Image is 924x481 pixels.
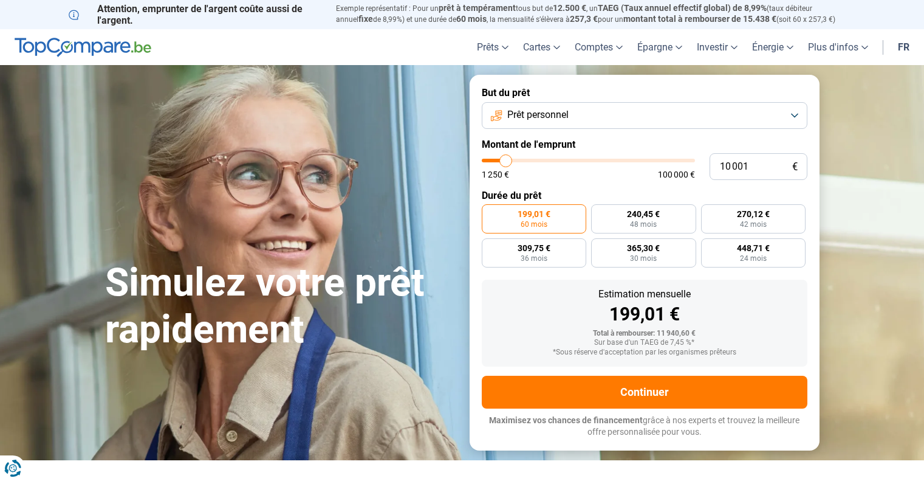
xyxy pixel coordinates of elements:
[491,339,798,347] div: Sur base d'un TAEG de 7,45 %*
[105,260,455,353] h1: Simulez votre prêt rapidement
[740,221,767,228] span: 42 mois
[491,330,798,338] div: Total à rembourser: 11 940,60 €
[570,14,598,24] span: 257,3 €
[630,221,657,228] span: 48 mois
[623,14,776,24] span: montant total à rembourser de 15.438 €
[482,376,807,409] button: Continuer
[516,29,567,65] a: Cartes
[482,415,807,438] p: grâce à nos experts et trouvez la meilleure offre personnalisée pour vous.
[801,29,875,65] a: Plus d'infos
[15,38,151,57] img: TopCompare
[737,244,770,252] span: 448,71 €
[491,305,798,324] div: 199,01 €
[518,210,550,218] span: 199,01 €
[598,3,767,13] span: TAEG (Taux annuel effectif global) de 8,99%
[627,244,660,252] span: 365,30 €
[482,87,807,99] label: But du prêt
[439,3,516,13] span: prêt à tempérament
[491,289,798,299] div: Estimation mensuelle
[521,255,547,262] span: 36 mois
[470,29,516,65] a: Prêts
[737,210,770,218] span: 270,12 €
[482,102,807,129] button: Prêt personnel
[630,29,690,65] a: Épargne
[491,348,798,357] div: *Sous réserve d'acceptation par les organismes prêteurs
[358,14,373,24] span: fixe
[482,190,807,201] label: Durée du prêt
[630,255,657,262] span: 30 mois
[792,162,798,172] span: €
[507,108,569,122] span: Prêt personnel
[658,170,695,179] span: 100 000 €
[891,29,917,65] a: fr
[482,139,807,150] label: Montant de l'emprunt
[553,3,586,13] span: 12.500 €
[567,29,630,65] a: Comptes
[336,3,856,25] p: Exemple représentatif : Pour un tous but de , un (taux débiteur annuel de 8,99%) et une durée de ...
[456,14,487,24] span: 60 mois
[518,244,550,252] span: 309,75 €
[627,210,660,218] span: 240,45 €
[482,170,509,179] span: 1 250 €
[740,255,767,262] span: 24 mois
[745,29,801,65] a: Énergie
[69,3,321,26] p: Attention, emprunter de l'argent coûte aussi de l'argent.
[489,415,643,425] span: Maximisez vos chances de financement
[690,29,745,65] a: Investir
[521,221,547,228] span: 60 mois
